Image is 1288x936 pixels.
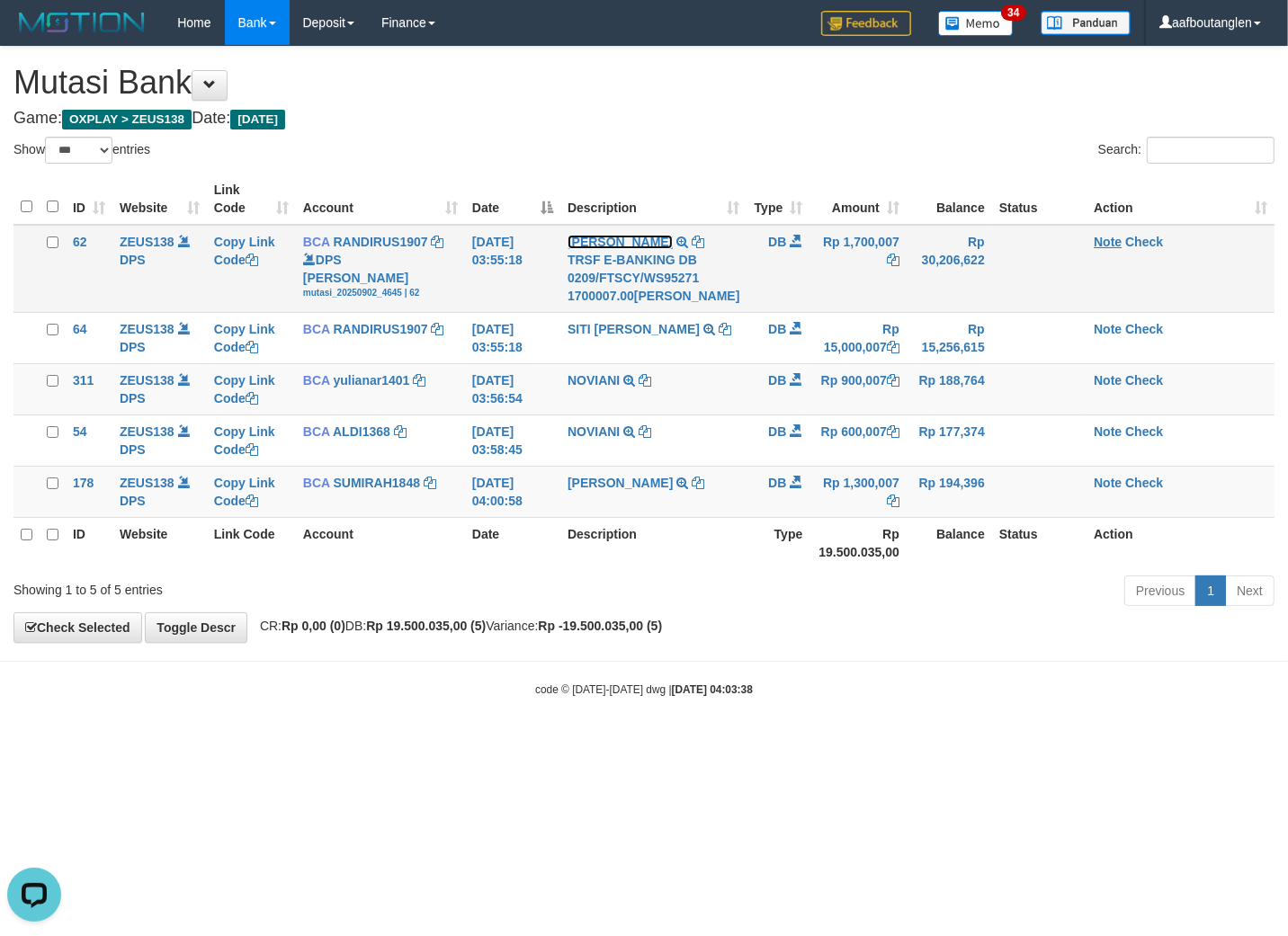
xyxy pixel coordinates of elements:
[639,373,651,388] a: Copy NOVIANI to clipboard
[535,683,753,696] small: code © [DATE]-[DATE] dwg |
[1001,4,1025,21] span: 34
[303,424,330,439] span: BCA
[809,363,907,415] td: Rp 900,007
[13,110,1275,128] h4: Game: Date:
[333,424,390,439] a: ALDI1368
[112,363,207,415] td: DPS
[303,251,458,299] div: DPS [PERSON_NAME]
[568,476,673,490] a: [PERSON_NAME]
[768,373,786,388] span: DB
[66,517,112,568] th: ID
[13,65,1275,101] h1: Mutasi Bank
[303,235,330,249] span: BCA
[112,517,207,568] th: Website
[465,312,560,363] td: [DATE] 03:55:18
[7,7,61,61] button: Open LiveChat chat widget
[821,11,911,36] img: Feedback.jpg
[1098,137,1275,164] label: Search:
[887,253,899,267] a: Copy Rp 1,700,007 to clipboard
[230,110,285,129] span: [DATE]
[465,415,560,466] td: [DATE] 03:58:45
[907,517,992,568] th: Balance
[13,612,142,643] a: Check Selected
[568,322,700,336] a: SITI [PERSON_NAME]
[120,476,174,490] a: ZEUS138
[73,373,94,388] span: 311
[334,322,428,336] a: RANDIRUS1907
[214,235,275,267] a: Copy Link Code
[907,466,992,517] td: Rp 194,396
[465,466,560,517] td: [DATE] 04:00:58
[1125,322,1163,336] a: Check
[938,11,1014,36] img: Button%20Memo.svg
[1094,235,1122,249] a: Note
[120,373,174,388] a: ZEUS138
[1125,476,1163,490] a: Check
[112,174,207,225] th: Website: activate to sort column ascending
[809,225,907,313] td: Rp 1,700,007
[1094,373,1122,388] a: Note
[207,174,296,225] th: Link Code: activate to sort column ascending
[120,235,174,249] a: ZEUS138
[568,251,739,305] div: TRSF E-BANKING DB 0209/FTSCY/WS95271 1700007.00[PERSON_NAME]
[432,322,444,336] a: Copy RANDIRUS1907 to clipboard
[747,174,809,225] th: Type: activate to sort column ascending
[692,235,704,249] a: Copy SHANTI WASTUTI to clipboard
[465,174,560,225] th: Date: activate to sort column descending
[214,322,275,354] a: Copy Link Code
[568,373,620,388] a: NOVIANI
[907,174,992,225] th: Balance
[907,363,992,415] td: Rp 188,764
[214,424,275,457] a: Copy Link Code
[413,373,425,388] a: Copy yulianar1401 to clipboard
[907,415,992,466] td: Rp 177,374
[73,476,94,490] span: 178
[120,322,174,336] a: ZEUS138
[907,312,992,363] td: Rp 15,256,615
[334,373,410,388] a: yulianar1401
[639,424,651,439] a: Copy NOVIANI to clipboard
[1094,322,1122,336] a: Note
[672,683,753,696] strong: [DATE] 04:03:38
[768,476,786,490] span: DB
[465,363,560,415] td: [DATE] 03:56:54
[538,619,662,633] strong: Rp -19.500.035,00 (5)
[13,137,150,164] label: Show entries
[62,110,192,129] span: OXPLAY > ZEUS138
[214,373,275,406] a: Copy Link Code
[303,476,330,490] span: BCA
[1125,424,1163,439] a: Check
[465,517,560,568] th: Date
[887,340,899,354] a: Copy Rp 15,000,007 to clipboard
[809,517,907,568] th: Rp 19.500.035,00
[112,466,207,517] td: DPS
[809,415,907,466] td: Rp 600,007
[692,476,704,490] a: Copy SHANTI WASTUTI to clipboard
[13,574,523,599] div: Showing 1 to 5 of 5 entries
[992,174,1087,225] th: Status
[1125,373,1163,388] a: Check
[120,424,174,439] a: ZEUS138
[251,619,662,633] span: CR: DB: Variance:
[303,373,330,388] span: BCA
[1087,174,1275,225] th: Action: activate to sort column ascending
[112,415,207,466] td: DPS
[66,174,112,225] th: ID: activate to sort column ascending
[73,235,87,249] span: 62
[45,137,112,164] select: Showentries
[907,225,992,313] td: Rp 30,206,622
[465,225,560,313] td: [DATE] 03:55:18
[992,517,1087,568] th: Status
[366,619,486,633] strong: Rp 19.500.035,00 (5)
[1094,424,1122,439] a: Note
[145,612,247,643] a: Toggle Descr
[13,9,150,36] img: MOTION_logo.png
[1087,517,1275,568] th: Action
[112,225,207,313] td: DPS
[568,235,673,249] a: [PERSON_NAME]
[1094,476,1122,490] a: Note
[207,517,296,568] th: Link Code
[887,373,899,388] a: Copy Rp 900,007 to clipboard
[334,476,420,490] a: SUMIRAH1848
[303,287,458,299] div: mutasi_20250902_4645 | 62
